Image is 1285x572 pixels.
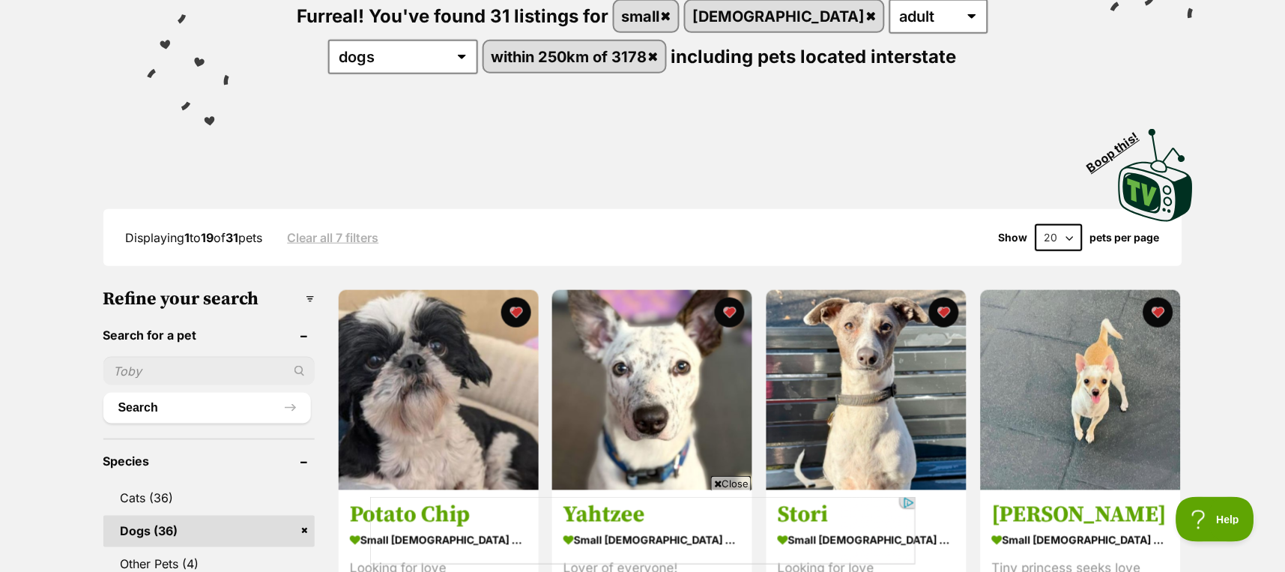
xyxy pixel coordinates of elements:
img: PetRescue TV logo [1119,129,1194,222]
h3: [PERSON_NAME] [992,502,1170,530]
span: Close [711,476,752,491]
a: Boop this! [1119,115,1194,225]
span: Displaying to of pets [126,230,263,245]
button: favourite [715,298,745,328]
button: favourite [1143,298,1173,328]
header: Species [103,455,315,469]
h3: Refine your search [103,289,315,310]
h3: Potato Chip [350,502,527,530]
span: including pets located interstate [671,46,957,67]
strong: 19 [202,230,214,245]
img: Yahtzee - Jack Russell Terrier x Border Collie x Staffordshire Bull Terrier Dog [552,290,752,490]
button: favourite [929,298,959,328]
header: Search for a pet [103,328,315,342]
a: Dogs (36) [103,516,315,547]
span: Furreal! You've found 31 listings for [297,5,608,27]
span: Show [999,232,1028,244]
strong: 31 [226,230,239,245]
button: favourite [501,298,530,328]
strong: small [DEMOGRAPHIC_DATA] Dog [350,530,527,552]
strong: small [DEMOGRAPHIC_DATA] Dog [992,530,1170,552]
a: small [614,1,678,31]
label: pets per page [1090,232,1160,244]
img: Stori - Whippet Dog [767,290,967,490]
a: [DEMOGRAPHIC_DATA] [686,1,883,31]
img: Potato Chip - Maltese Dog [339,290,539,490]
strong: 1 [185,230,190,245]
iframe: Advertisement [370,497,916,565]
input: Toby [103,357,315,385]
a: within 250km of 3178 [484,41,665,72]
img: Holly Silvanus - Jack Russell Terrier Dog [981,290,1181,490]
iframe: Help Scout Beacon - Open [1176,497,1255,542]
button: Search [103,393,311,423]
a: Clear all 7 filters [288,231,379,244]
a: Cats (36) [103,483,315,514]
span: Boop this! [1084,121,1153,175]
